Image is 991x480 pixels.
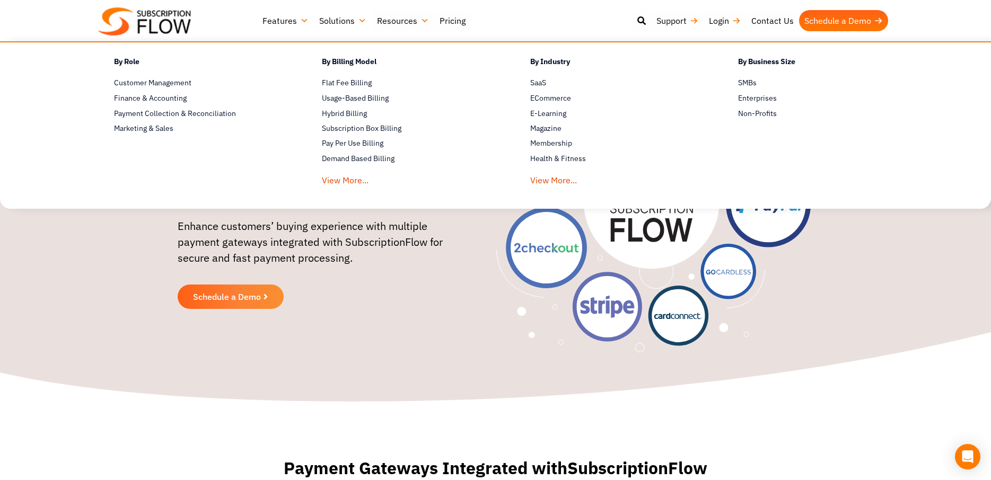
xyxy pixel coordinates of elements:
[738,76,909,89] a: SMBs
[322,93,389,104] span: Usage-Based Billing
[530,137,701,150] a: Membership
[738,92,909,104] a: Enterprises
[114,123,173,134] span: Marketing & Sales
[372,10,434,31] a: Resources
[178,285,284,309] a: Schedule a Demo
[322,107,493,120] a: Hybrid Billing
[114,93,187,104] span: Finance & Accounting
[114,108,236,119] span: Payment Collection & Reconciliation
[704,10,746,31] a: Login
[231,458,761,478] h2: Payment Gateways Integrated with
[738,93,777,104] span: Enterprises
[322,122,493,135] a: Subscription Box Billing
[530,56,701,71] h4: By Industry
[530,93,571,104] span: ECommerce
[322,168,369,188] a: View More...
[322,92,493,104] a: Usage-Based Billing
[530,77,546,88] span: SaaS
[530,108,566,119] span: E-Learning
[530,153,701,165] a: Health & Fitness
[178,218,467,277] p: Enhance customers’ buying experience with multiple payment gateways integrated with SubscriptionF...
[738,108,777,119] span: Non-Profits
[314,10,372,31] a: Solutions
[530,122,701,135] a: Magazine
[322,108,367,119] span: Hybrid Billing
[322,76,493,89] a: Flat Fee Billing
[114,107,285,120] a: Payment Collection & Reconciliation
[322,56,493,71] h4: By Billing Model
[651,10,704,31] a: Support
[746,10,799,31] a: Contact Us
[98,7,191,35] img: Subscriptionflow
[738,107,909,120] a: Non-Profits
[322,77,372,88] span: Flat Fee Billing
[114,122,285,135] a: Marketing & Sales
[567,457,707,479] span: SubscriptionFlow
[193,292,261,301] span: Schedule a Demo
[434,10,471,31] a: Pricing
[738,56,909,71] h4: By Business Size
[955,444,980,469] div: Open Intercom Messenger
[257,10,314,31] a: Features
[114,76,285,89] a: Customer Management
[322,137,493,150] a: Pay Per Use Billing
[799,10,888,31] a: Schedule a Demo
[322,123,401,134] span: Subscription Box Billing
[530,107,701,120] a: E-Learning
[530,76,701,89] a: SaaS
[114,77,191,88] span: Customer Management
[530,168,577,188] a: View More...
[738,77,757,88] span: SMBs
[322,153,493,165] a: Demand Based Billing
[114,56,285,71] h4: By Role
[530,92,701,104] a: ECommerce
[114,92,285,104] a: Finance & Accounting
